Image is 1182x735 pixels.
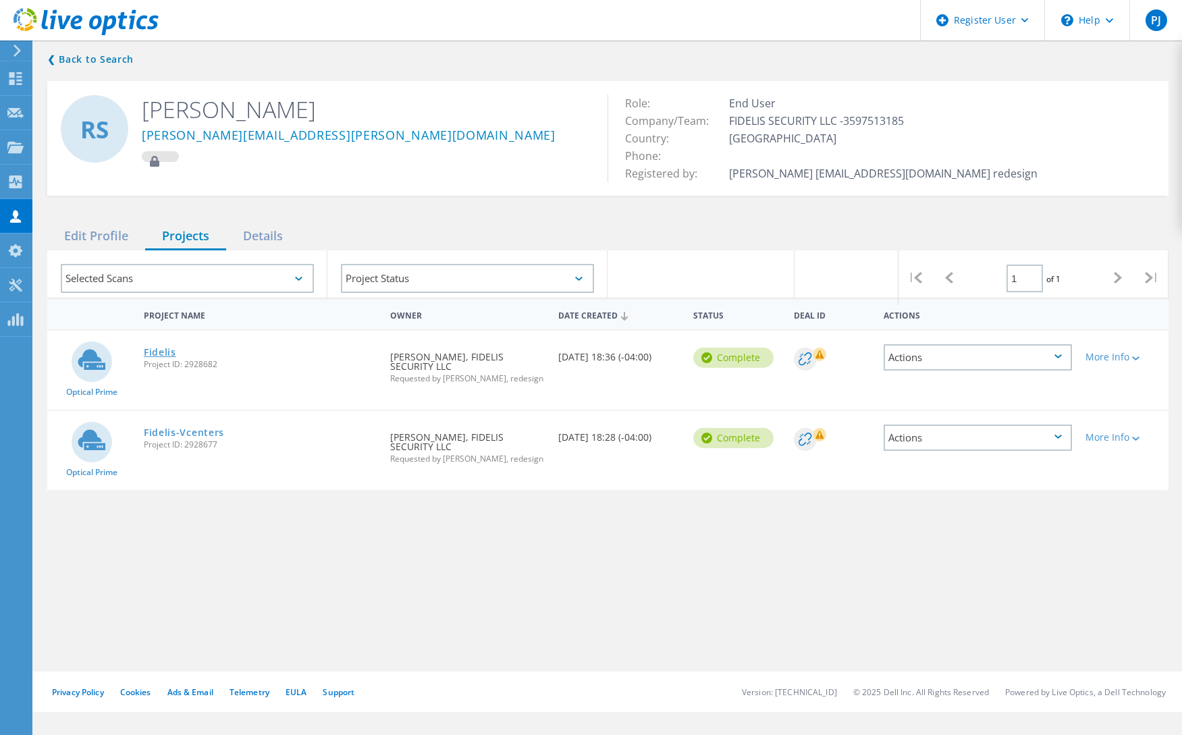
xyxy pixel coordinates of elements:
span: Country: [625,131,682,146]
span: Company/Team: [625,113,722,128]
a: Privacy Policy [52,686,104,698]
span: Phone: [625,148,674,163]
a: EULA [286,686,306,698]
a: Cookies [120,686,151,698]
div: Projects [145,223,226,250]
li: Version: [TECHNICAL_ID] [742,686,837,698]
div: Date Created [552,302,686,327]
svg: \n [1061,14,1073,26]
a: Fidelis-Vcenters [144,428,224,437]
div: [DATE] 18:28 (-04:00) [552,411,686,456]
div: Complete [693,428,774,448]
li: © 2025 Dell Inc. All Rights Reserved [853,686,989,698]
span: FIDELIS SECURITY LLC -3597513185 [729,113,917,128]
td: [PERSON_NAME] [EMAIL_ADDRESS][DOMAIN_NAME] redesign [726,165,1041,182]
span: Optical Prime [66,468,117,477]
span: PJ [1151,15,1161,26]
span: Project ID: 2928677 [144,441,377,449]
span: RS [80,117,109,141]
span: Registered by: [625,166,711,181]
a: Telemetry [230,686,269,698]
div: Complete [693,348,774,368]
a: [PERSON_NAME][EMAIL_ADDRESS][PERSON_NAME][DOMAIN_NAME] [142,129,556,143]
a: Support [323,686,354,698]
div: Actions [884,344,1072,371]
div: Selected Scans [61,264,314,293]
span: Optical Prime [66,388,117,396]
div: More Info [1085,352,1162,362]
div: [PERSON_NAME], FIDELIS SECURITY LLC [383,411,552,477]
span: Requested by [PERSON_NAME], redesign [390,375,545,383]
a: Live Optics Dashboard [14,28,159,38]
a: Back to search [47,51,134,67]
span: Role: [625,96,664,111]
div: Edit Profile [47,223,145,250]
li: Powered by Live Optics, a Dell Technology [1005,686,1166,698]
span: of 1 [1046,273,1060,285]
div: Actions [884,425,1072,451]
a: Fidelis [144,348,176,357]
div: Owner [383,302,552,327]
div: More Info [1085,433,1162,442]
div: Deal Id [787,302,877,327]
td: [GEOGRAPHIC_DATA] [726,130,1041,147]
div: | [1135,250,1168,305]
div: Status [687,302,787,327]
div: Details [226,223,300,250]
div: Project Status [341,264,594,293]
div: Actions [877,302,1079,327]
span: Project ID: 2928682 [144,360,377,369]
div: [PERSON_NAME], FIDELIS SECURITY LLC [383,331,552,396]
td: End User [726,94,1041,112]
div: Project Name [137,302,383,327]
div: | [898,250,932,305]
div: [DATE] 18:36 (-04:00) [552,331,686,375]
a: Ads & Email [167,686,213,698]
span: Requested by [PERSON_NAME], redesign [390,455,545,463]
h2: [PERSON_NAME] [142,94,587,124]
